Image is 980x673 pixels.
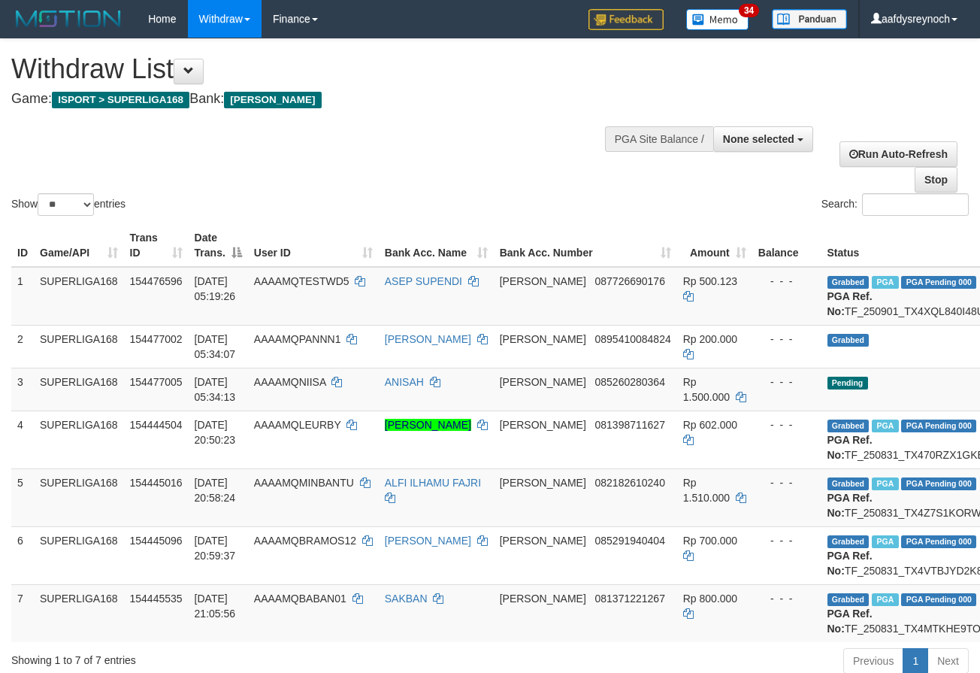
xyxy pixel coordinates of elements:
[195,593,236,620] span: [DATE] 21:05:56
[385,593,428,605] a: SAKBAN
[130,477,183,489] span: 154445016
[11,584,34,642] td: 7
[827,477,870,490] span: Grabbed
[723,133,794,145] span: None selected
[686,9,749,30] img: Button%20Memo.svg
[915,167,957,193] a: Stop
[821,193,969,216] label: Search:
[130,593,183,605] span: 154445535
[595,593,665,605] span: Copy 081371221267 to clipboard
[130,535,183,547] span: 154445096
[827,420,870,432] span: Grabbed
[758,475,815,490] div: - - -
[827,593,870,606] span: Grabbed
[595,477,665,489] span: Copy 082182610240 to clipboard
[827,334,870,347] span: Grabbed
[195,477,236,504] span: [DATE] 20:58:24
[11,368,34,411] td: 3
[500,275,586,287] span: [PERSON_NAME]
[758,374,815,390] div: - - -
[683,419,737,431] span: Rp 602.000
[758,533,815,548] div: - - -
[195,535,236,562] span: [DATE] 20:59:37
[254,275,349,287] span: AAAAMQTESTWD5
[248,224,379,267] th: User ID: activate to sort column ascending
[385,419,471,431] a: [PERSON_NAME]
[827,434,873,461] b: PGA Ref. No:
[901,420,976,432] span: PGA Pending
[254,477,354,489] span: AAAAMQMINBANTU
[758,591,815,606] div: - - -
[11,647,397,668] div: Showing 1 to 7 of 7 entries
[385,275,462,287] a: ASEP SUPENDI
[11,411,34,468] td: 4
[683,376,730,403] span: Rp 1.500.000
[11,92,638,107] h4: Game: Bank:
[130,376,183,388] span: 154477005
[130,275,183,287] span: 154476596
[872,276,898,289] span: Marked by aafmaleo
[901,535,976,548] span: PGA Pending
[862,193,969,216] input: Search:
[11,267,34,326] td: 1
[34,325,124,368] td: SUPERLIGA168
[901,477,976,490] span: PGA Pending
[130,419,183,431] span: 154444504
[772,9,847,29] img: panduan.png
[827,290,873,317] b: PGA Ref. No:
[379,224,494,267] th: Bank Acc. Name: activate to sort column ascending
[385,376,424,388] a: ANISAH
[758,274,815,289] div: - - -
[901,593,976,606] span: PGA Pending
[11,526,34,584] td: 6
[11,468,34,526] td: 5
[195,376,236,403] span: [DATE] 05:34:13
[195,333,236,360] span: [DATE] 05:34:07
[677,224,752,267] th: Amount: activate to sort column ascending
[758,417,815,432] div: - - -
[254,535,356,547] span: AAAAMQBRAMOS12
[901,276,976,289] span: PGA Pending
[11,8,126,30] img: MOTION_logo.png
[872,420,898,432] span: Marked by aafounsreynich
[595,376,665,388] span: Copy 085260280364 to clipboard
[827,535,870,548] span: Grabbed
[827,550,873,577] b: PGA Ref. No:
[713,126,813,152] button: None selected
[739,4,759,17] span: 34
[839,141,957,167] a: Run Auto-Refresh
[254,593,346,605] span: AAAAMQBABAN01
[595,275,665,287] span: Copy 087726690176 to clipboard
[38,193,94,216] select: Showentries
[494,224,677,267] th: Bank Acc. Number: activate to sort column ascending
[195,419,236,446] span: [DATE] 20:50:23
[872,593,898,606] span: Marked by aafheankoy
[52,92,189,108] span: ISPORT > SUPERLIGA168
[11,54,638,84] h1: Withdraw List
[224,92,321,108] span: [PERSON_NAME]
[34,224,124,267] th: Game/API: activate to sort column ascending
[254,419,341,431] span: AAAAMQLEURBY
[34,526,124,584] td: SUPERLIGA168
[11,193,126,216] label: Show entries
[605,126,713,152] div: PGA Site Balance /
[500,535,586,547] span: [PERSON_NAME]
[683,477,730,504] span: Rp 1.510.000
[752,224,821,267] th: Balance
[683,593,737,605] span: Rp 800.000
[827,608,873,635] b: PGA Ref. No:
[588,9,664,30] img: Feedback.jpg
[189,224,248,267] th: Date Trans.: activate to sort column descending
[827,276,870,289] span: Grabbed
[500,419,586,431] span: [PERSON_NAME]
[683,333,737,345] span: Rp 200.000
[254,376,326,388] span: AAAAMQNIISA
[11,224,34,267] th: ID
[385,477,481,489] a: ALFI ILHAMU FAJRI
[195,275,236,302] span: [DATE] 05:19:26
[124,224,189,267] th: Trans ID: activate to sort column ascending
[827,377,868,390] span: Pending
[683,535,737,547] span: Rp 700.000
[34,584,124,642] td: SUPERLIGA168
[34,411,124,468] td: SUPERLIGA168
